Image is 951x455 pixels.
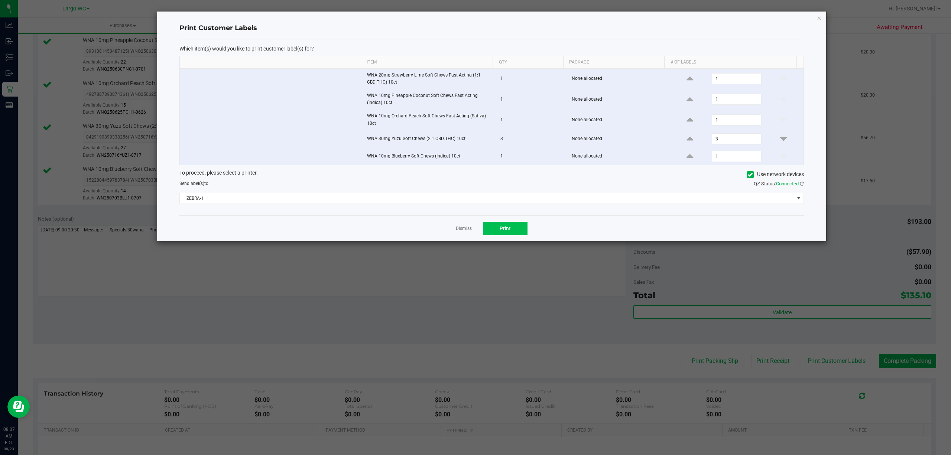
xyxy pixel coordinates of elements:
[496,148,567,165] td: 1
[500,225,511,231] span: Print
[363,130,496,148] td: WNA 30mg Yuzu Soft Chews (2:1 CBD:THC) 10ct
[567,110,670,130] td: None allocated
[567,69,670,89] td: None allocated
[363,89,496,110] td: WNA 10mg Pineapple Coconut Soft Chews Fast Acting (Indica) 10ct
[7,396,30,418] iframe: Resource center
[567,130,670,148] td: None allocated
[483,222,528,235] button: Print
[189,181,204,186] span: label(s)
[496,130,567,148] td: 3
[563,56,665,69] th: Package
[361,56,493,69] th: Item
[496,89,567,110] td: 1
[747,170,804,178] label: Use network devices
[493,56,563,69] th: Qty
[179,181,210,186] span: Send to:
[363,110,496,130] td: WNA 10mg Orchard Peach Soft Chews Fast Acting (Sativa) 10ct
[567,148,670,165] td: None allocated
[664,56,796,69] th: # of labels
[567,89,670,110] td: None allocated
[174,169,809,180] div: To proceed, please select a printer.
[363,69,496,89] td: WNA 20mg Strawberry Lime Soft Chews Fast Acting (1:1 CBD:THC) 10ct
[456,225,472,232] a: Dismiss
[179,23,804,33] h4: Print Customer Labels
[496,110,567,130] td: 1
[496,69,567,89] td: 1
[776,181,799,186] span: Connected
[363,148,496,165] td: WNA 10mg Blueberry Soft Chews (Indica) 10ct
[179,45,804,52] p: Which item(s) would you like to print customer label(s) for?
[180,193,794,204] span: ZEBRA-1
[754,181,804,186] span: QZ Status:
